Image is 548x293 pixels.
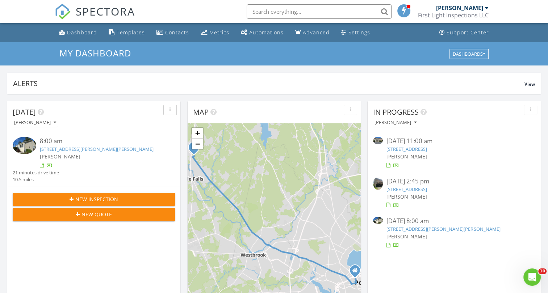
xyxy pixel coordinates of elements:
[386,217,522,226] div: [DATE] 8:00 am
[373,137,535,169] a: [DATE] 11:00 am [STREET_ADDRESS] [PERSON_NAME]
[373,177,383,190] img: 9364727%2Fcover_photos%2FpSNueyHlhrkPsvX8tt4L%2Fsmall.jpg
[192,145,195,150] i: 1
[81,211,112,218] span: New Quote
[13,78,524,88] div: Alerts
[165,29,189,36] div: Contacts
[386,233,427,240] span: [PERSON_NAME]
[375,120,417,125] div: [PERSON_NAME]
[449,49,489,59] button: Dashboards
[13,107,36,117] span: [DATE]
[76,4,135,19] span: SPECTORA
[386,146,427,152] a: [STREET_ADDRESS]
[13,137,36,154] img: 9353188%2Fcover_photos%2FQRIbqbqEVQdh12ht7t2O%2Fsmall.jpg
[238,26,286,39] a: Automations (Basic)
[14,120,56,125] div: [PERSON_NAME]
[292,26,332,39] a: Advanced
[192,128,203,139] a: Zoom in
[40,146,154,152] a: [STREET_ADDRESS][PERSON_NAME][PERSON_NAME]
[373,118,418,128] button: [PERSON_NAME]
[55,10,135,25] a: SPECTORA
[373,137,383,144] img: 9351623%2Fcover_photos%2FReE3RTe87xTPsFNZlMwo%2Fsmall.jpg
[355,270,359,275] div: PO Box 10533, Portland ME 04104
[348,29,370,36] div: Settings
[209,29,229,36] div: Metrics
[386,186,427,192] a: [STREET_ADDRESS]
[194,147,198,152] div: 8 Edith Jeffords Rd, Windham, ME 04062
[13,169,59,176] div: 21 minutes drive time
[373,107,419,117] span: In Progress
[67,29,97,36] div: Dashboard
[373,217,383,224] img: 9353188%2Fcover_photos%2FQRIbqbqEVQdh12ht7t2O%2Fsmall.jpg
[447,29,489,36] div: Support Center
[303,29,330,36] div: Advanced
[40,137,162,146] div: 8:00 am
[193,107,209,117] span: Map
[538,268,547,274] span: 10
[524,81,535,87] span: View
[59,47,131,59] span: My Dashboard
[386,153,427,160] span: [PERSON_NAME]
[436,4,483,12] div: [PERSON_NAME]
[13,118,58,128] button: [PERSON_NAME]
[523,268,541,286] iframe: Intercom live chat
[117,29,145,36] div: Templates
[55,4,71,20] img: The Best Home Inspection Software - Spectora
[13,176,59,183] div: 10.5 miles
[13,208,175,221] button: New Quote
[13,137,175,183] a: 8:00 am [STREET_ADDRESS][PERSON_NAME][PERSON_NAME] [PERSON_NAME] 21 minutes drive time 10.5 miles
[75,195,118,203] span: New Inspection
[386,177,522,186] div: [DATE] 2:45 pm
[13,193,175,206] button: New Inspection
[386,193,427,200] span: [PERSON_NAME]
[386,137,522,146] div: [DATE] 11:00 am
[192,139,203,149] a: Zoom out
[436,26,492,39] a: Support Center
[154,26,192,39] a: Contacts
[373,217,535,249] a: [DATE] 8:00 am [STREET_ADDRESS][PERSON_NAME][PERSON_NAME] [PERSON_NAME]
[56,26,100,39] a: Dashboard
[247,4,392,19] input: Search everything...
[373,177,535,209] a: [DATE] 2:45 pm [STREET_ADDRESS] [PERSON_NAME]
[249,29,284,36] div: Automations
[386,226,500,232] a: [STREET_ADDRESS][PERSON_NAME][PERSON_NAME]
[198,26,232,39] a: Metrics
[106,26,148,39] a: Templates
[40,153,80,160] span: [PERSON_NAME]
[418,12,489,19] div: First Light Inspections LLC
[453,51,485,56] div: Dashboards
[338,26,373,39] a: Settings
